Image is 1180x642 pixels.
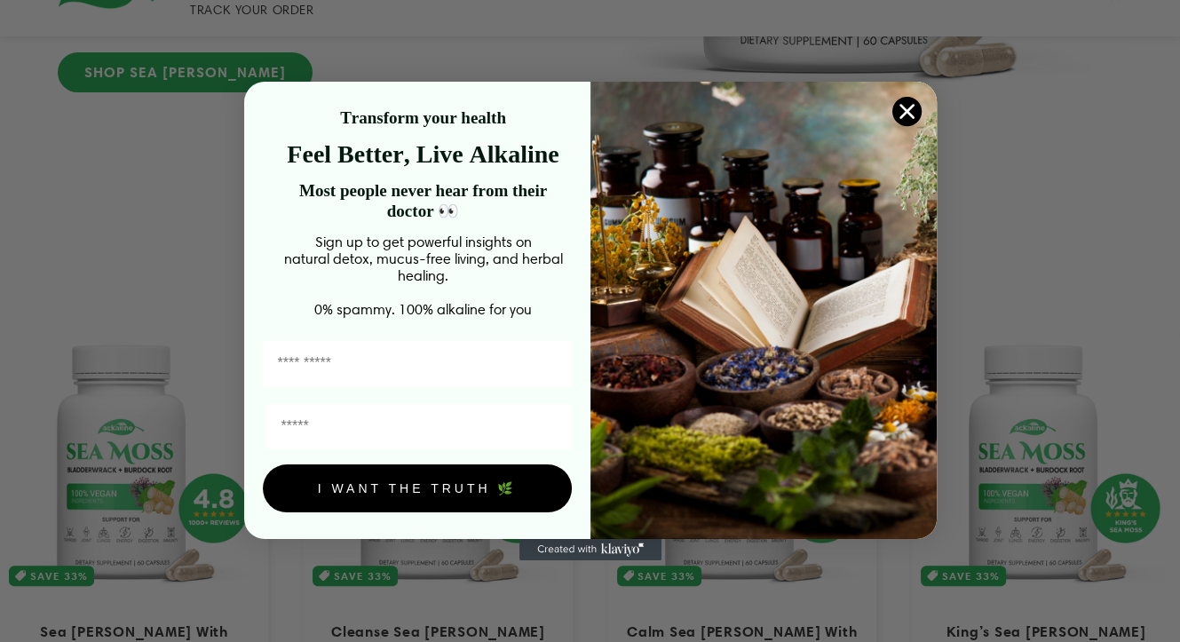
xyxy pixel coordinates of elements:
a: Created with Klaviyo - opens in a new tab [519,539,661,560]
button: I WANT THE TRUTH 🌿 [263,464,572,512]
img: 4a4a186a-b914-4224-87c7-990d8ecc9bca.jpeg [590,82,937,539]
button: Close dialog [891,96,923,127]
p: 0% spammy. 100% alkaline for you [275,301,572,318]
strong: Feel Better, Live Alkaline [287,140,558,168]
input: Email [266,404,572,449]
strong: Transform your health [340,108,506,127]
strong: Most people never hear from their doctor 👀 [299,181,547,220]
input: First Name [263,341,572,386]
p: Sign up to get powerful insights on natural detox, mucus-free living, and herbal healing. [275,234,572,284]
